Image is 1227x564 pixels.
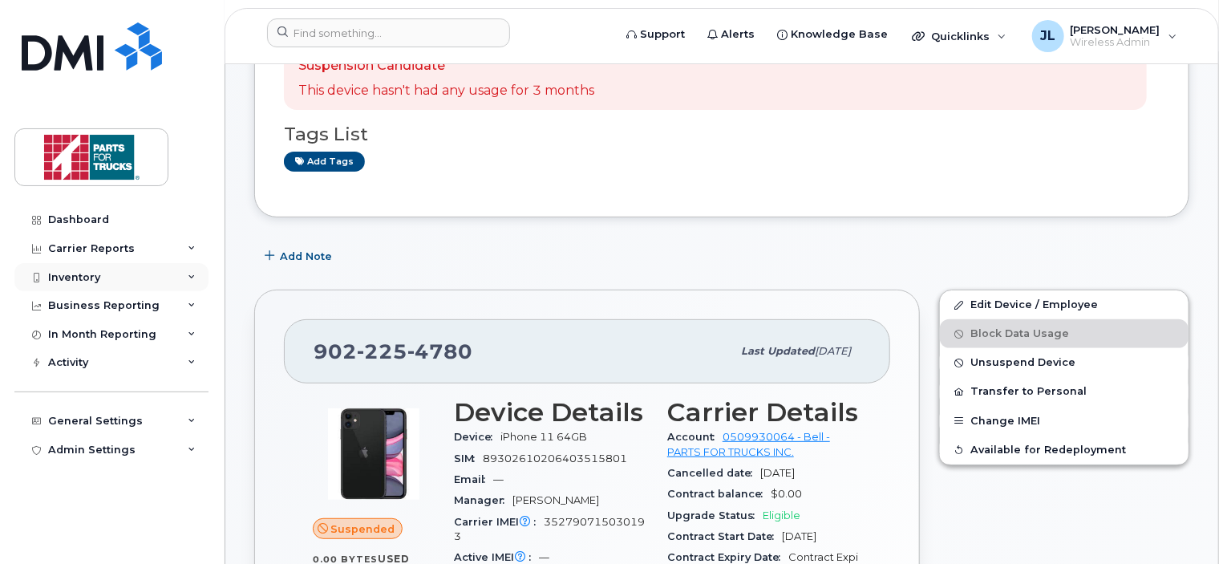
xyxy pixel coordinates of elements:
[667,398,861,427] h3: Carrier Details
[454,452,483,465] span: SIM
[454,431,500,443] span: Device
[1021,20,1189,52] div: Jessica Lam
[741,345,815,357] span: Last updated
[901,20,1018,52] div: Quicklinks
[667,530,782,542] span: Contract Start Date
[284,152,365,172] a: Add tags
[782,530,816,542] span: [DATE]
[314,339,472,363] span: 902
[254,241,346,270] button: Add Note
[763,509,800,521] span: Eligible
[454,516,544,528] span: Carrier IMEI
[539,551,549,563] span: —
[815,345,851,357] span: [DATE]
[970,357,1075,369] span: Unsuspend Device
[454,398,648,427] h3: Device Details
[1040,26,1055,46] span: JL
[454,516,645,542] span: 352790715030193
[721,26,755,43] span: Alerts
[760,467,795,479] span: [DATE]
[667,431,723,443] span: Account
[454,473,493,485] span: Email
[1071,23,1160,36] span: [PERSON_NAME]
[615,18,696,51] a: Support
[667,431,830,457] a: 0509930064 - Bell - PARTS FOR TRUCKS INC.
[940,319,1189,348] button: Block Data Usage
[771,488,802,500] span: $0.00
[454,494,512,506] span: Manager
[766,18,899,51] a: Knowledge Base
[640,26,685,43] span: Support
[940,377,1189,406] button: Transfer to Personal
[667,509,763,521] span: Upgrade Status
[280,249,332,264] span: Add Note
[667,551,788,563] span: Contract Expiry Date
[357,339,407,363] span: 225
[940,290,1189,319] a: Edit Device / Employee
[493,473,504,485] span: —
[970,444,1126,456] span: Available for Redeployment
[267,18,510,47] input: Find something...
[331,521,395,537] span: Suspended
[667,467,760,479] span: Cancelled date
[407,339,472,363] span: 4780
[483,452,627,465] span: 89302610206403515801
[931,30,990,43] span: Quicklinks
[940,407,1189,436] button: Change IMEI
[512,494,599,506] span: [PERSON_NAME]
[667,488,771,500] span: Contract balance
[298,82,594,100] p: This device hasn't had any usage for 3 months
[298,57,594,75] p: Suspension Candidate
[940,436,1189,465] button: Available for Redeployment
[326,406,422,502] img: iPhone_11.jpg
[454,551,539,563] span: Active IMEI
[696,18,766,51] a: Alerts
[791,26,888,43] span: Knowledge Base
[1071,36,1160,49] span: Wireless Admin
[284,124,1160,144] h3: Tags List
[500,431,587,443] span: iPhone 11 64GB
[940,348,1189,377] button: Unsuspend Device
